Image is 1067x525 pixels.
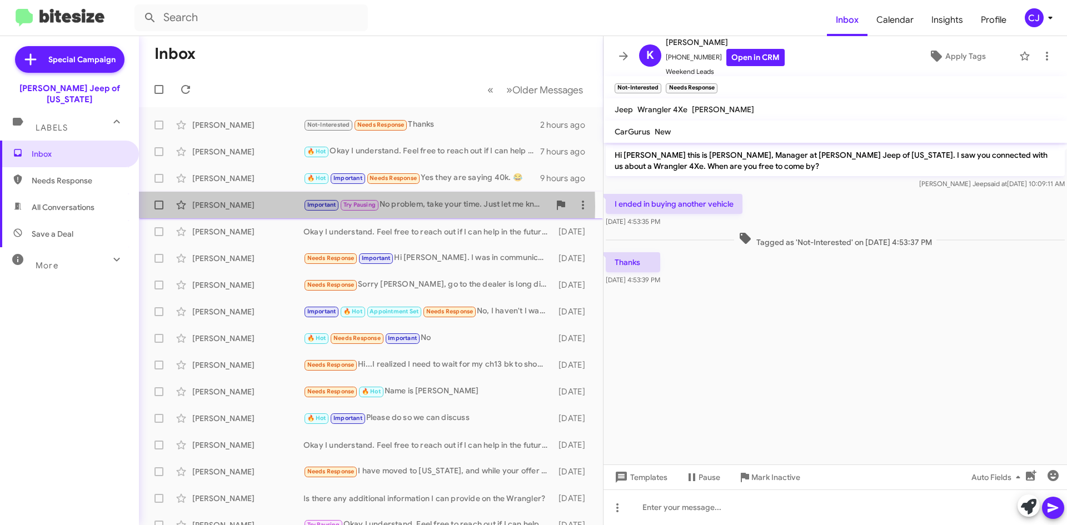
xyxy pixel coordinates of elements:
button: Apply Tags [900,46,1014,66]
a: Open in CRM [726,49,785,66]
nav: Page navigation example [481,78,590,101]
a: Profile [972,4,1015,36]
div: [PERSON_NAME] [192,119,303,131]
span: Older Messages [512,84,583,96]
div: [PERSON_NAME] [192,359,303,371]
div: [DATE] [553,306,594,317]
span: Auto Fields [971,467,1025,487]
span: Needs Response [307,281,355,288]
span: Not-Interested [307,121,350,128]
span: Needs Response [32,175,126,186]
div: [DATE] [553,439,594,451]
span: Pause [699,467,720,487]
div: [PERSON_NAME] [192,493,303,504]
button: Templates [604,467,676,487]
span: 🔥 Hot [307,334,326,342]
div: [DATE] [553,386,594,397]
span: Important [333,174,362,182]
span: Important [388,334,417,342]
h1: Inbox [154,45,196,63]
div: Sorry [PERSON_NAME], go to the dealer is long distance for me. Thank [303,278,553,291]
span: Try Pausing [343,201,376,208]
div: [PERSON_NAME] [192,306,303,317]
div: [PERSON_NAME] [192,199,303,211]
div: Yes they are saying 40k. 😂 [303,172,540,184]
div: [DATE] [553,253,594,264]
div: No problem, take your time. Just let me know when you're ready to schedule a visit. Wishing your ... [303,198,550,211]
span: Needs Response [357,121,405,128]
span: Important [307,201,336,208]
div: [DATE] [553,466,594,477]
span: 🔥 Hot [307,414,326,422]
span: Wrangler 4Xe [637,104,687,114]
div: [DATE] [553,279,594,291]
span: 🔥 Hot [343,308,362,315]
span: Important [307,308,336,315]
div: [PERSON_NAME] [192,413,303,424]
span: [PHONE_NUMBER] [666,49,785,66]
div: [PERSON_NAME] [192,253,303,264]
span: Weekend Leads [666,66,785,77]
div: [PERSON_NAME] [192,173,303,184]
span: Needs Response [307,361,355,368]
a: Inbox [827,4,867,36]
div: [PERSON_NAME] [192,279,303,291]
p: Thanks [606,252,660,272]
button: Auto Fields [963,467,1034,487]
div: [PERSON_NAME] [192,386,303,397]
div: Thanks [303,118,540,131]
a: Calendar [867,4,923,36]
span: New [655,127,671,137]
div: No [303,332,553,344]
span: « [487,83,493,97]
span: Needs Response [307,468,355,475]
span: said at [988,179,1007,188]
span: Inbox [32,148,126,159]
div: 2 hours ago [540,119,594,131]
div: I have moved to [US_STATE], and while your offer is tempting, a 20 hour round-trip drive is a lit... [303,465,553,478]
button: Next [500,78,590,101]
span: CarGurus [615,127,650,137]
div: [DATE] [553,359,594,371]
span: Important [333,414,362,422]
div: Hi [PERSON_NAME]. I was in communication with [PERSON_NAME] to let her know that I decided to pur... [303,252,553,264]
span: Needs Response [426,308,473,315]
div: [PERSON_NAME] [192,466,303,477]
span: Special Campaign [48,54,116,65]
div: [DATE] [553,493,594,504]
div: Name is [PERSON_NAME] [303,385,553,398]
div: [PERSON_NAME] [192,226,303,237]
div: 7 hours ago [540,146,594,157]
div: [PERSON_NAME] [192,146,303,157]
a: Special Campaign [15,46,124,73]
span: Jeep [615,104,633,114]
span: 🔥 Hot [362,388,381,395]
span: [PERSON_NAME] [666,36,785,49]
span: Apply Tags [945,46,986,66]
p: I ended in buying another vehicle [606,194,742,214]
small: Needs Response [666,83,717,93]
button: Pause [676,467,729,487]
span: Needs Response [307,254,355,262]
span: Needs Response [370,174,417,182]
span: Needs Response [307,388,355,395]
span: Save a Deal [32,228,73,239]
span: 🔥 Hot [307,174,326,182]
span: [DATE] 4:53:39 PM [606,276,660,284]
div: Is there any additional information I can provide on the Wrangler? [303,493,553,504]
div: Okay I understand. Feel free to reach out if I can help in the future!👍 [303,226,553,237]
input: Search [134,4,368,31]
small: Not-Interested [615,83,661,93]
button: Previous [481,78,500,101]
span: [PERSON_NAME] Jeep [DATE] 10:09:11 AM [919,179,1065,188]
div: CJ [1025,8,1044,27]
span: Tagged as 'Not-Interested' on [DATE] 4:53:37 PM [734,232,936,248]
span: [DATE] 4:53:35 PM [606,217,660,226]
span: Appointment Set [370,308,418,315]
span: More [36,261,58,271]
div: [DATE] [553,413,594,424]
span: All Conversations [32,202,94,213]
span: Labels [36,123,68,133]
div: [PERSON_NAME] [192,439,303,451]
